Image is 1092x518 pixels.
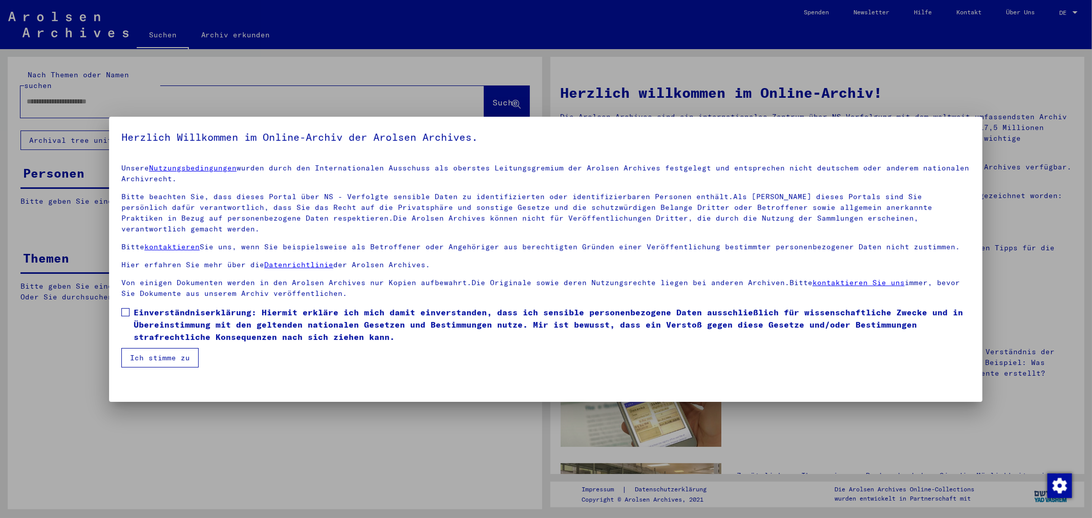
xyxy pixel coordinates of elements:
[144,242,200,251] a: kontaktieren
[121,163,970,184] p: Unsere wurden durch den Internationalen Ausschuss als oberstes Leitungsgremium der Arolsen Archiv...
[264,260,333,269] a: Datenrichtlinie
[1047,473,1072,498] div: Zustimmung ändern
[1047,473,1072,498] img: Zustimmung ändern
[134,306,970,343] span: Einverständniserklärung: Hiermit erkläre ich mich damit einverstanden, dass ich sensible personen...
[121,277,970,299] p: Von einigen Dokumenten werden in den Arolsen Archives nur Kopien aufbewahrt.Die Originale sowie d...
[121,129,970,145] h5: Herzlich Willkommen im Online-Archiv der Arolsen Archives.
[149,163,237,172] a: Nutzungsbedingungen
[812,278,905,287] a: kontaktieren Sie uns
[121,348,199,368] button: Ich stimme zu
[121,260,970,270] p: Hier erfahren Sie mehr über die der Arolsen Archives.
[121,242,970,252] p: Bitte Sie uns, wenn Sie beispielsweise als Betroffener oder Angehöriger aus berechtigten Gründen ...
[121,191,970,234] p: Bitte beachten Sie, dass dieses Portal über NS - Verfolgte sensible Daten zu identifizierten oder...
